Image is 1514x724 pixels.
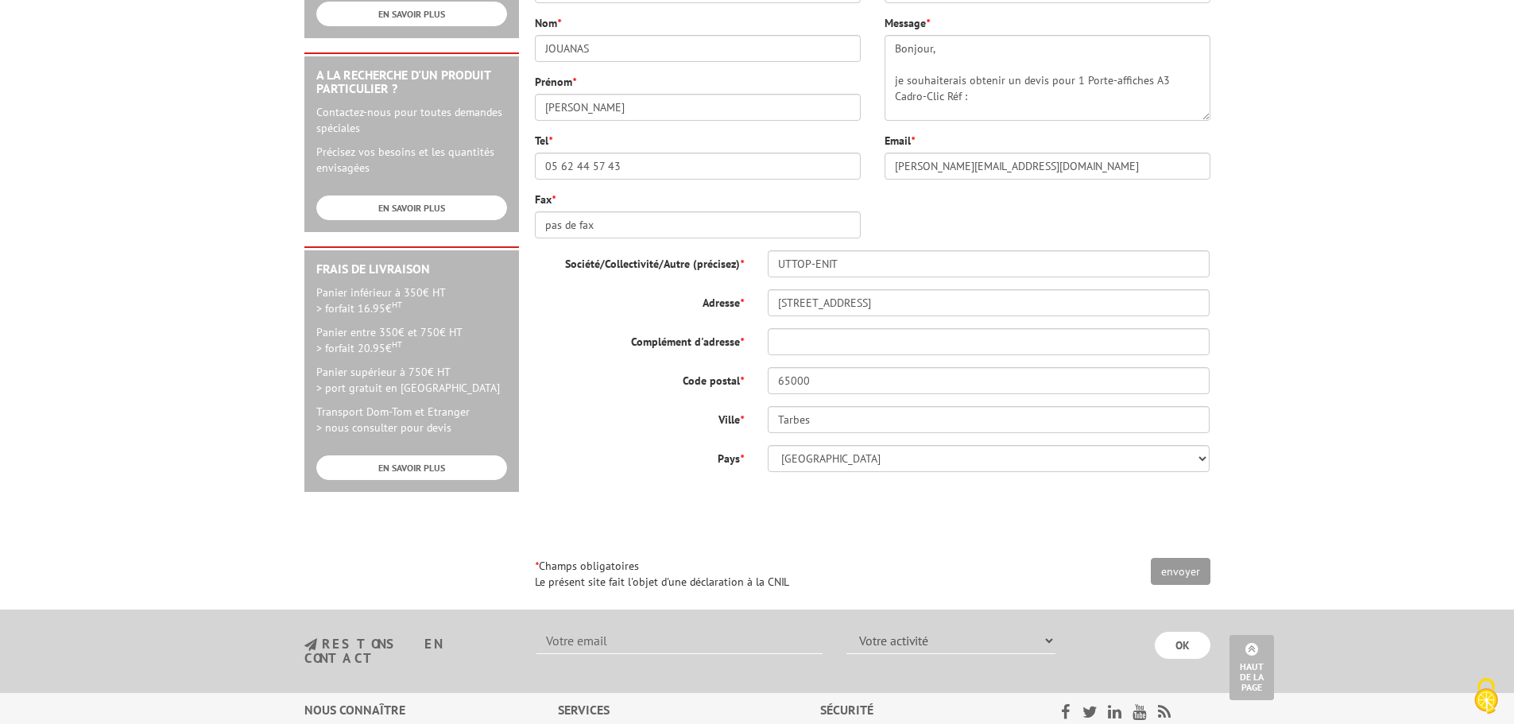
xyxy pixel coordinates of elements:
label: Société/Collectivité/Autre (précisez) [523,250,756,272]
p: Transport Dom-Tom et Etranger [316,404,507,436]
span: > nous consulter pour devis [316,420,451,435]
p: Panier supérieur à 750€ HT [316,364,507,396]
label: Adresse [523,289,756,311]
label: Pays [523,445,756,467]
a: EN SAVOIR PLUS [316,2,507,26]
label: Ville [523,406,756,428]
input: OK [1155,632,1210,659]
label: Email [885,133,915,149]
img: newsletter.jpg [304,638,317,652]
a: Haut de la page [1229,635,1274,700]
a: EN SAVOIR PLUS [316,196,507,220]
p: Contactez-nous pour toutes demandes spéciales [316,104,507,136]
div: Services [558,701,821,719]
p: Précisez vos besoins et les quantités envisagées [316,144,507,176]
input: envoyer [1151,558,1210,585]
sup: HT [392,339,402,350]
img: Cookies (fenêtre modale) [1466,676,1506,716]
p: Panier inférieur à 350€ HT [316,285,507,316]
span: > forfait 16.95€ [316,301,402,316]
label: Fax [535,192,556,207]
label: Complément d'adresse [523,328,756,350]
sup: HT [392,299,402,310]
label: Message [885,15,930,31]
label: Code postal [523,367,756,389]
p: Panier entre 350€ et 750€ HT [316,324,507,356]
a: EN SAVOIR PLUS [316,455,507,480]
h2: Frais de Livraison [316,262,507,277]
span: > port gratuit en [GEOGRAPHIC_DATA] [316,381,500,395]
div: Sécurité [820,701,1020,719]
span: > forfait 20.95€ [316,341,402,355]
div: Nous connaître [304,701,558,719]
p: Champs obligatoires Le présent site fait l'objet d'une déclaration à la CNIL [535,558,1210,590]
button: Cookies (fenêtre modale) [1458,670,1514,724]
label: Nom [535,15,561,31]
label: Tel [535,133,552,149]
label: Prénom [535,74,576,90]
iframe: reCAPTCHA [969,484,1210,546]
input: Votre email [536,627,823,654]
h3: restons en contact [304,637,513,665]
h2: A la recherche d'un produit particulier ? [316,68,507,96]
